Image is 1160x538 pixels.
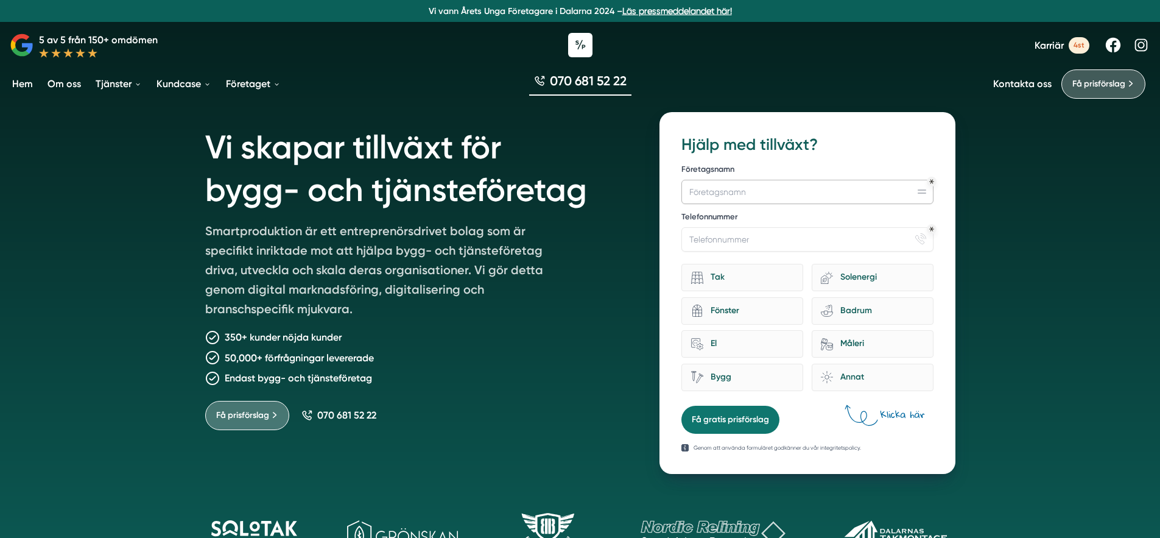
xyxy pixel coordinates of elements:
[154,68,214,99] a: Kundcase
[681,211,933,225] label: Telefonnummer
[529,72,631,96] a: 070 681 52 22
[681,180,933,204] input: Företagsnamn
[1035,40,1064,51] span: Karriär
[1035,37,1089,54] a: Karriär 4st
[45,68,83,99] a: Om oss
[225,330,342,345] p: 350+ kunder nöjda kunder
[5,5,1155,17] p: Vi vann Årets Unga Företagare i Dalarna 2024 –
[1069,37,1089,54] span: 4st
[205,401,289,430] a: Få prisförslag
[39,32,158,48] p: 5 av 5 från 150+ omdömen
[205,112,631,221] h1: Vi skapar tillväxt för bygg- och tjänsteföretag
[622,6,732,16] a: Läs pressmeddelandet här!
[225,350,374,366] p: 50,000+ förfrågningar levererade
[929,179,934,184] div: Obligatoriskt
[317,409,376,421] span: 070 681 52 22
[681,134,933,156] h3: Hjälp med tillväxt?
[550,72,627,90] span: 070 681 52 22
[301,409,376,421] a: 070 681 52 22
[681,406,779,434] button: Få gratis prisförslag
[929,227,934,232] div: Obligatoriskt
[93,68,144,99] a: Tjänster
[1061,69,1145,99] a: Få prisförslag
[694,444,861,452] p: Genom att använda formuläret godkänner du vår integritetspolicy.
[216,409,269,422] span: Få prisförslag
[993,78,1052,90] a: Kontakta oss
[225,370,372,386] p: Endast bygg- och tjänsteföretag
[10,68,35,99] a: Hem
[223,68,283,99] a: Företaget
[681,227,933,252] input: Telefonnummer
[205,221,556,324] p: Smartproduktion är ett entreprenörsdrivet bolag som är specifikt inriktade mot att hjälpa bygg- o...
[681,164,933,177] label: Företagsnamn
[1072,77,1125,91] span: Få prisförslag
